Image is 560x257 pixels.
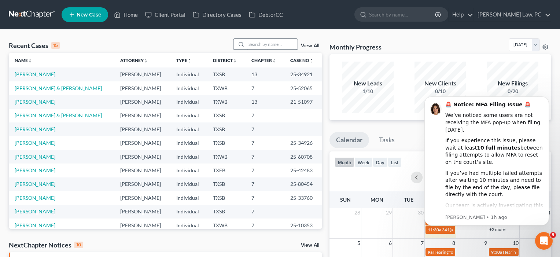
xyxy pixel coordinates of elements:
a: Districtunfold_more [213,58,237,63]
i: unfold_more [187,59,192,63]
td: [PERSON_NAME] [114,95,170,109]
button: Search for help [11,121,136,136]
td: Individual [170,164,207,177]
div: New Leads [342,79,394,88]
a: [PERSON_NAME] [15,140,55,146]
a: Typeunfold_more [176,58,192,63]
td: Individual [170,67,207,81]
td: [PERSON_NAME] [114,177,170,191]
td: Individual [170,177,207,191]
span: 6 [388,239,393,247]
td: TXWB [207,95,246,109]
td: 7 [246,136,285,150]
span: 9:30a [491,249,502,255]
a: [PERSON_NAME] [15,195,55,201]
td: 7 [246,122,285,136]
td: TXSB [207,191,246,205]
td: 7 [246,150,285,164]
td: [PERSON_NAME] [114,81,170,95]
p: Hi there! [15,52,132,65]
td: 25-60708 [284,150,322,164]
input: Search by name... [369,8,436,21]
img: Profile image for Emma [92,12,107,26]
div: Statement of Financial Affairs - Payments Made in the Last 90 days [15,142,123,157]
span: Help [116,208,128,213]
span: Messages [61,208,86,213]
span: 9 [483,239,488,247]
a: [PERSON_NAME] [15,154,55,160]
td: Individual [170,150,207,164]
div: Form Preview Helper [11,173,136,187]
a: [PERSON_NAME] [15,167,55,173]
div: 0/10 [415,88,466,95]
div: Form Preview Helper [15,176,123,184]
a: [PERSON_NAME] [15,99,55,105]
td: Individual [170,109,207,122]
td: [PERSON_NAME] [114,150,170,164]
div: Attorney's Disclosure of Compensation [11,160,136,173]
td: Individual [170,95,207,109]
span: 5 [357,239,361,247]
td: 25-80454 [284,177,322,191]
a: [PERSON_NAME] [15,181,55,187]
td: TXWB [207,81,246,95]
a: [PERSON_NAME] & [PERSON_NAME] [15,112,102,118]
td: [PERSON_NAME] [114,205,170,219]
td: Individual [170,219,207,232]
td: 7 [246,219,285,232]
i: unfold_more [309,59,314,63]
td: Individual [170,122,207,136]
div: 15 [51,42,60,49]
td: [PERSON_NAME] [114,219,170,232]
td: 13 [246,67,285,81]
a: Case Nounfold_more [290,58,314,63]
td: TXSB [207,205,246,219]
div: Recent Cases [9,41,60,50]
div: 10 [74,242,83,248]
td: TXSB [207,177,246,191]
span: Mon [371,197,383,203]
span: Sun [340,197,351,203]
td: TXSB [207,67,246,81]
div: We typically reply in a few hours [15,100,122,108]
img: Profile image for Lindsey [106,12,121,26]
i: unfold_more [144,59,148,63]
span: Tue [404,197,413,203]
a: [PERSON_NAME] [15,222,55,228]
div: NextChapter Notices [9,241,83,249]
td: Individual [170,191,207,205]
div: Send us a message [15,92,122,100]
td: 21-51097 [284,95,322,109]
span: 9a [428,249,432,255]
td: 25-33760 [284,191,322,205]
td: 25-34921 [284,67,322,81]
td: [PERSON_NAME] [114,67,170,81]
div: Attorney's Disclosure of Compensation [15,163,123,170]
td: 7 [246,109,285,122]
input: Search by name... [246,39,298,49]
a: Calendar [329,132,369,148]
a: View All [301,243,319,248]
td: TXSB [207,136,246,150]
div: Send us a messageWe typically reply in a few hours [7,86,139,114]
td: 25-42483 [284,164,322,177]
td: 7 [246,177,285,191]
span: 9 [550,232,556,238]
span: Home [16,208,33,213]
span: Search for help [15,125,59,132]
span: New Case [77,12,101,18]
div: Close [126,12,139,25]
span: Hearing for [PERSON_NAME] & [PERSON_NAME] [433,249,529,255]
div: 0/20 [487,88,538,95]
td: TXEB [207,164,246,177]
button: Help [98,190,147,219]
button: day [373,157,388,167]
a: [PERSON_NAME] Law, PC [474,8,551,21]
iframe: Intercom notifications message [413,90,560,230]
